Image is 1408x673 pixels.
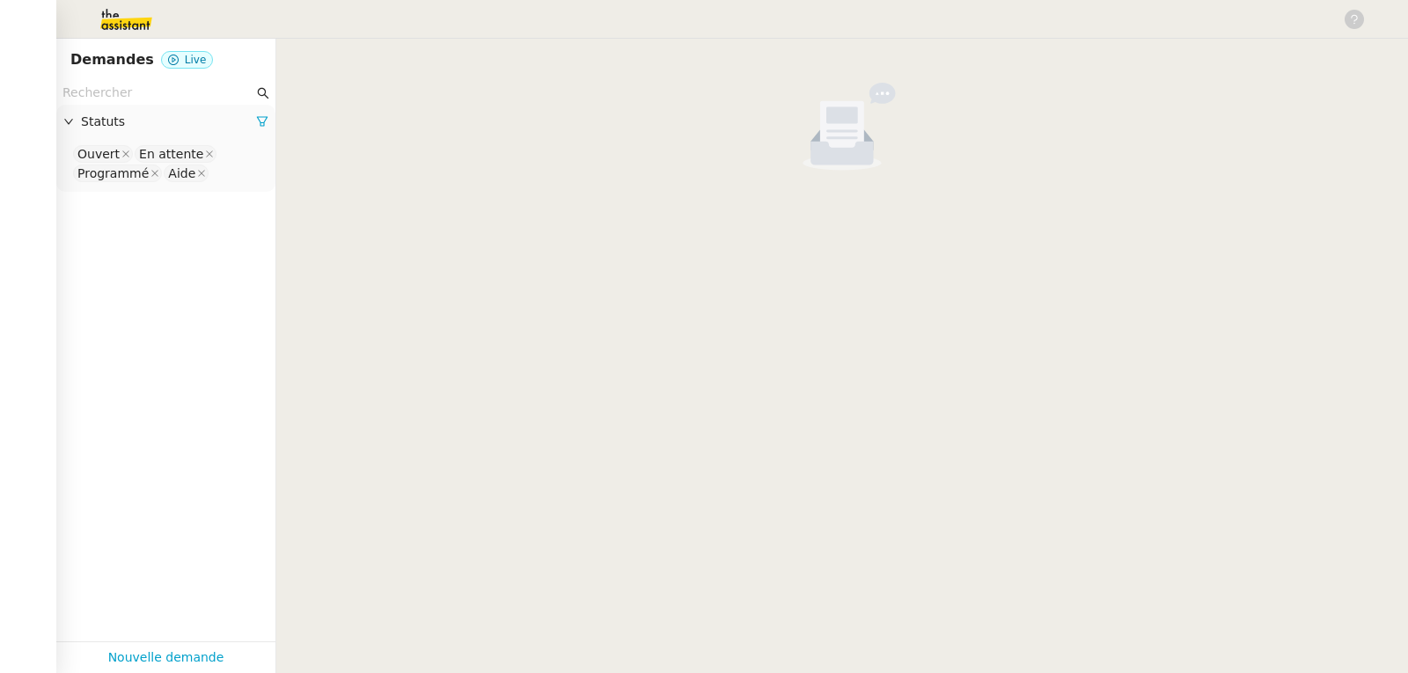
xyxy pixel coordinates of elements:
div: Statuts [56,105,275,139]
div: Programmé [77,165,149,181]
div: Aide [168,165,195,181]
div: En attente [139,146,203,162]
input: Rechercher [62,83,253,103]
nz-page-header-title: Demandes [70,48,154,72]
span: Statuts [81,112,256,132]
a: Nouvelle demande [108,647,224,668]
nz-select-item: Ouvert [73,145,133,163]
span: Live [185,54,207,66]
div: Ouvert [77,146,120,162]
nz-select-item: En attente [135,145,216,163]
nz-select-item: Programmé [73,165,162,182]
nz-select-item: Aide [164,165,209,182]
